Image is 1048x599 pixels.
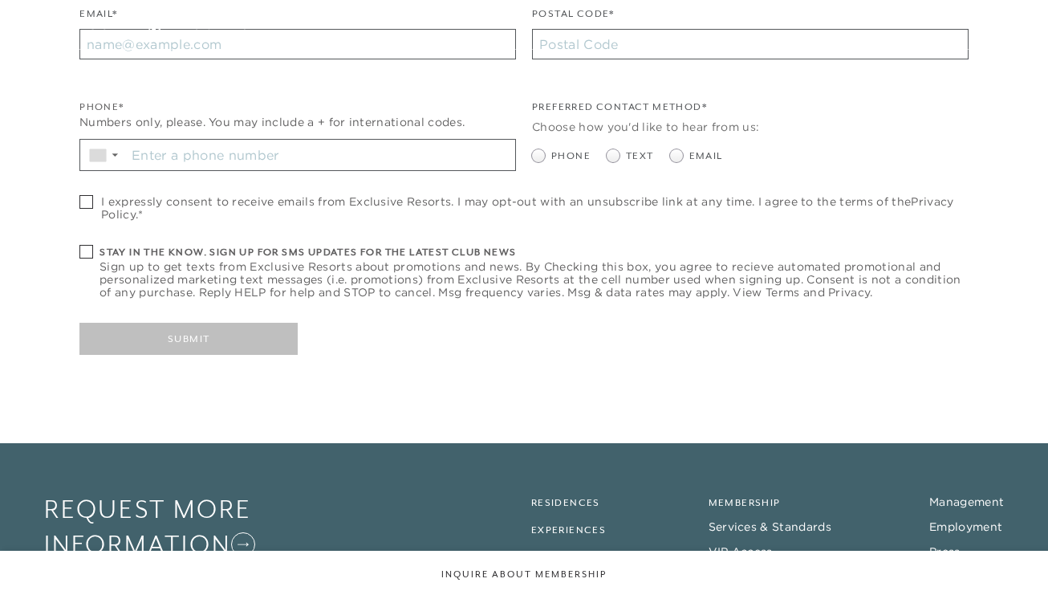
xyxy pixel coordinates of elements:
div: Choose how you'd like to hear from us: [532,119,969,136]
a: VIP Access [709,544,773,559]
a: Privacy Policy [101,194,953,222]
a: Experiences [531,524,606,536]
a: Employment [929,520,1002,534]
legend: Preferred Contact Method* [532,100,707,123]
a: Services & Standards [709,520,831,534]
button: Open navigation [983,19,1004,31]
span: Email [689,149,723,164]
a: Request More Information [44,491,319,563]
a: Residences [531,497,600,508]
div: Numbers only, please. You may include a + for international codes. [79,114,516,131]
span: Text [626,149,654,164]
a: Membership [709,497,781,508]
span: Phone [551,149,591,164]
span: I expressly consent to receive emails from Exclusive Resorts. I may opt-out with an unsubscribe l... [101,195,969,221]
button: Submit [79,323,298,355]
a: Management [929,495,1004,509]
div: Phone* [79,100,516,115]
span: ▼ [110,150,120,160]
span: Sign up to get texts from Exclusive Resorts about promotions and news. By Checking this box, you ... [100,260,969,299]
a: Press [929,544,961,559]
h6: Stay in the know. Sign up for sms updates for the latest club news [100,245,969,260]
div: Country Code Selector [80,140,126,170]
input: Enter a phone number [126,140,515,170]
